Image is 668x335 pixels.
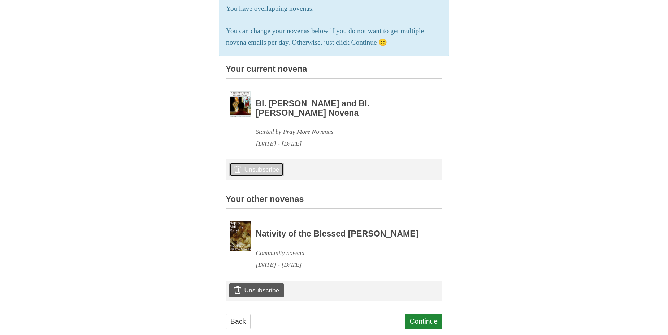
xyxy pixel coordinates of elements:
a: Back [226,314,251,329]
h3: Bl. [PERSON_NAME] and Bl. [PERSON_NAME] Novena [256,99,422,118]
img: Novena image [230,221,251,251]
a: Unsubscribe [229,283,284,297]
h3: Your current novena [226,65,442,79]
div: [DATE] - [DATE] [256,138,422,150]
div: [DATE] - [DATE] [256,259,422,271]
a: Continue [405,314,443,329]
h3: Nativity of the Blessed [PERSON_NAME] [256,229,422,239]
h3: Your other novenas [226,195,442,209]
img: Novena image [230,91,251,117]
div: Community novena [256,247,422,259]
a: Unsubscribe [229,163,284,176]
p: You can change your novenas below if you do not want to get multiple novena emails per day. Other... [226,25,442,49]
p: You have overlapping novenas. [226,3,442,15]
div: Started by Pray More Novenas [256,126,422,138]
